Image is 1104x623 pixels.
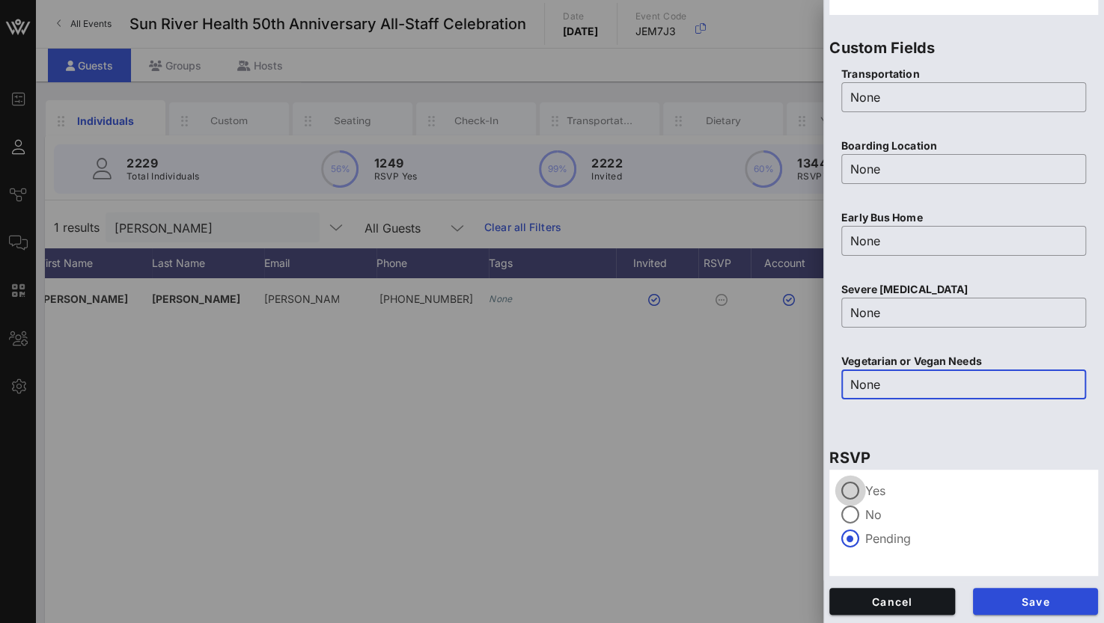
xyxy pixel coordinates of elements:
p: RSVP [829,446,1098,470]
p: Transportation [841,66,1086,82]
span: Cancel [841,595,943,608]
span: Save [985,595,1087,608]
p: Vegetarian or Vegan Needs [841,353,1086,369]
p: Early Bus Home [841,209,1086,226]
label: No [865,507,1086,522]
p: Boarding Location [841,138,1086,154]
button: Cancel [829,588,955,615]
p: Severe [MEDICAL_DATA] [841,281,1086,298]
label: Pending [865,531,1086,546]
button: Save [973,588,1099,615]
label: Yes [865,483,1086,498]
p: Custom Fields [829,36,1098,60]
